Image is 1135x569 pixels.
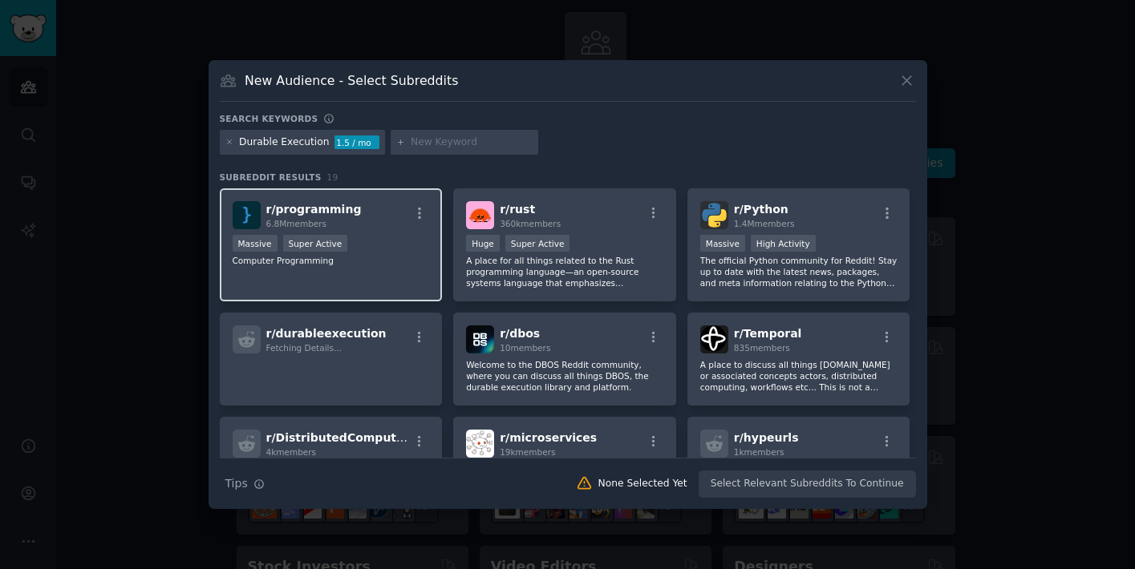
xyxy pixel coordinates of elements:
[220,470,270,498] button: Tips
[266,219,327,228] span: 6.8M members
[266,343,342,353] span: Fetching Details...
[266,431,416,444] span: r/ DistributedComputing
[734,203,788,216] span: r/ Python
[734,219,795,228] span: 1.4M members
[598,477,687,491] div: None Selected Yet
[734,447,784,457] span: 1k members
[700,255,898,289] p: The official Python community for Reddit! Stay up to date with the latest news, packages, and met...
[334,135,379,150] div: 1.5 / mo
[466,359,663,393] p: Welcome to the DBOS Reddit community, where you can discuss all things DBOS, the durable executio...
[466,235,500,252] div: Huge
[233,255,430,266] p: Computer Programming
[500,447,555,457] span: 19k members
[500,203,535,216] span: r/ rust
[266,447,317,457] span: 4k members
[266,327,387,340] span: r/ durableexecution
[233,235,278,252] div: Massive
[500,431,597,444] span: r/ microservices
[466,255,663,289] p: A place for all things related to the Rust programming language—an open-source systems language t...
[505,235,570,252] div: Super Active
[751,235,816,252] div: High Activity
[220,113,318,124] h3: Search keywords
[225,475,248,492] span: Tips
[734,343,790,353] span: 835 members
[233,201,261,229] img: programming
[734,327,802,340] span: r/ Temporal
[700,235,745,252] div: Massive
[500,327,540,340] span: r/ dbos
[245,72,458,89] h3: New Audience - Select Subreddits
[500,343,550,353] span: 10 members
[734,431,799,444] span: r/ hypeurls
[327,172,338,182] span: 19
[283,235,348,252] div: Super Active
[700,359,898,393] p: A place to discuss all things [DOMAIN_NAME] or associated concepts actors, distributed computing,...
[466,430,494,458] img: microservices
[500,219,561,228] span: 360k members
[466,325,494,353] img: dbos
[700,201,728,229] img: Python
[411,135,533,150] input: New Keyword
[266,203,362,216] span: r/ programming
[220,172,322,183] span: Subreddit Results
[700,325,728,353] img: Temporal
[466,201,494,229] img: rust
[239,135,329,150] div: Durable Execution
